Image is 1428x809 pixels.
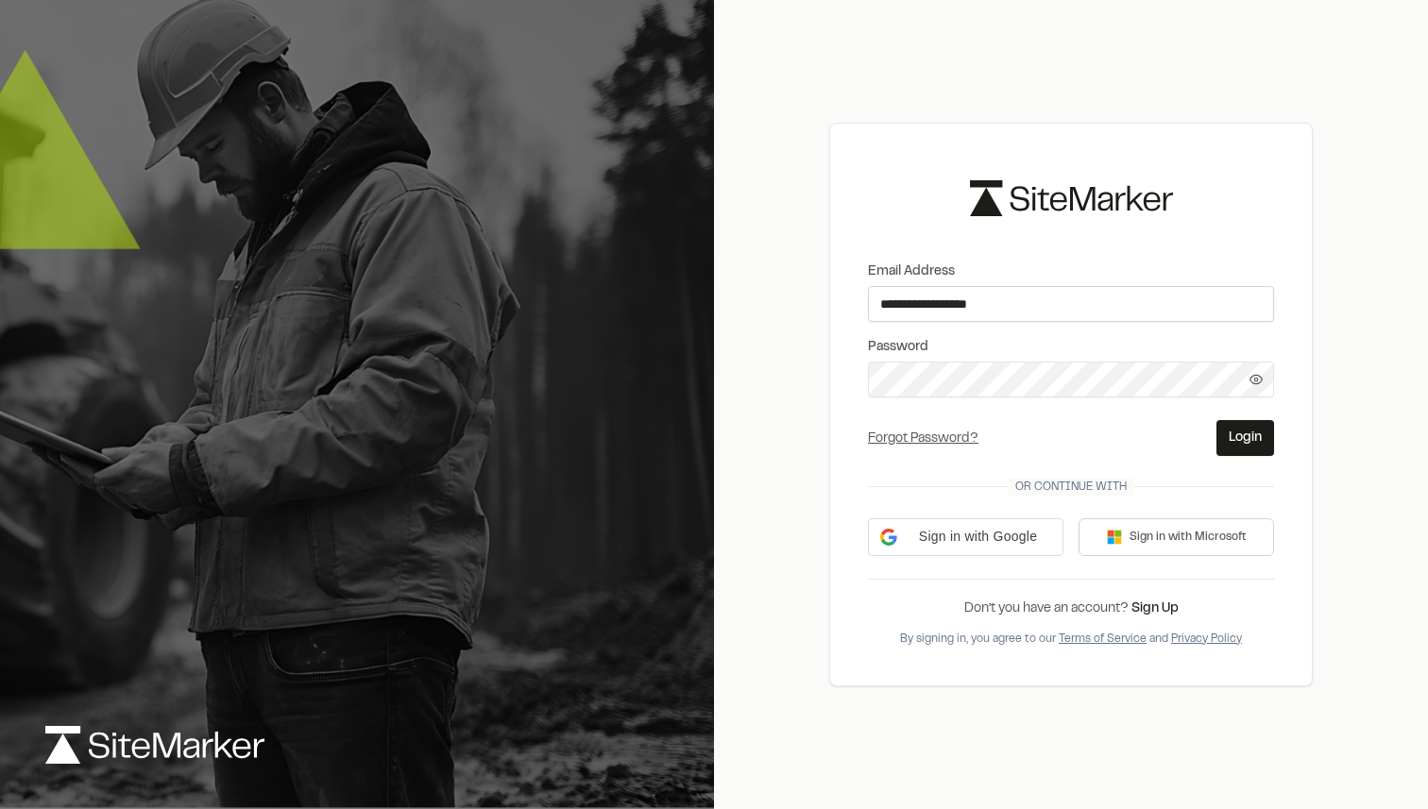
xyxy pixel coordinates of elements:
[868,598,1274,619] div: Don’t you have an account?
[1216,420,1274,456] button: Login
[1059,631,1147,648] button: Terms of Service
[868,337,1274,358] label: Password
[1079,518,1274,556] button: Sign in with Microsoft
[905,527,1051,547] span: Sign in with Google
[1171,631,1242,648] button: Privacy Policy
[1008,479,1134,496] span: Or continue with
[868,631,1274,648] div: By signing in, you agree to our and
[868,433,978,445] a: Forgot Password?
[868,261,1274,282] label: Email Address
[868,518,1063,556] div: Sign in with Google
[970,180,1173,215] img: logo-black-rebrand.svg
[1131,603,1179,615] a: Sign Up
[45,726,264,764] img: logo-white-rebrand.svg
